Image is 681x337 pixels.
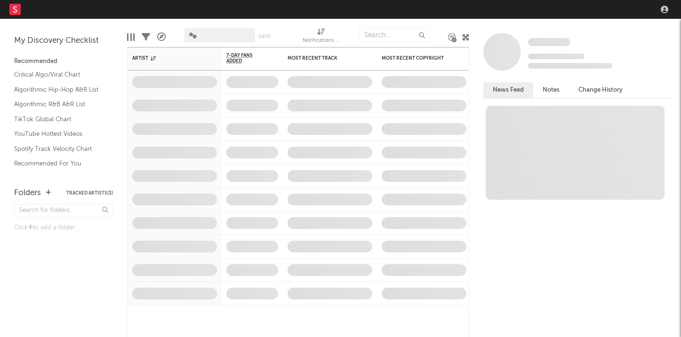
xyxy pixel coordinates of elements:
div: Filters [142,24,150,51]
span: Tracking Since: [DATE] [528,54,585,59]
div: Most Recent Copyright [382,55,452,61]
a: TikTok Global Chart [14,114,104,125]
div: Most Recent Track [288,55,358,61]
a: Critical Algo/Viral Chart [14,70,104,80]
button: Notes [533,82,569,98]
button: News Feed [483,82,533,98]
div: My Discovery Checklist [14,35,113,47]
div: Folders [14,188,41,199]
div: A&R Pipeline [157,24,166,51]
a: Recommended For You [14,158,104,169]
a: Algorithmic Hip-Hop A&R List [14,85,104,95]
div: Notifications (Artist) [303,35,340,47]
input: Search... [359,28,430,42]
div: Notifications (Artist) [303,24,340,51]
div: Artist [132,55,203,61]
input: Search for folders... [14,204,113,218]
button: Tracked Artists(3) [66,191,113,196]
div: Recommended [14,56,113,67]
a: Some Artist [528,38,570,47]
span: Some Artist [528,38,570,46]
a: Algorithmic R&B A&R List [14,99,104,110]
button: Change History [569,82,632,98]
span: 7-Day Fans Added [226,53,264,64]
span: 0 fans last week [528,63,612,69]
div: Click to add a folder. [14,222,113,234]
a: Spotify Track Velocity Chart [14,144,104,154]
a: YouTube Hottest Videos [14,129,104,139]
button: Save [258,34,271,39]
div: Edit Columns [127,24,135,51]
